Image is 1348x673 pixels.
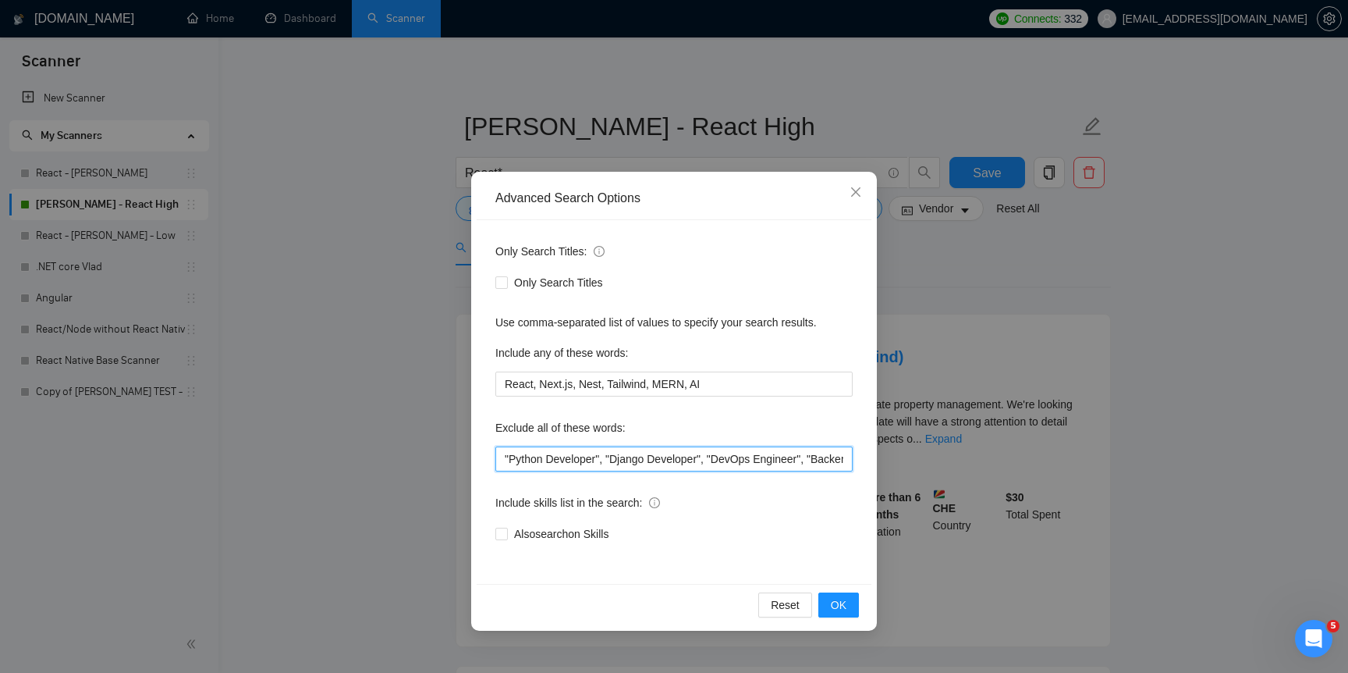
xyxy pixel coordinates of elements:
[594,246,605,257] span: info-circle
[495,190,853,207] div: Advanced Search Options
[758,593,812,618] button: Reset
[818,593,859,618] button: OK
[831,596,846,614] span: OK
[495,243,605,260] span: Only Search Titles:
[508,525,615,543] span: Also search on Skills
[1295,620,1332,657] iframe: Intercom live chat
[850,186,862,198] span: close
[771,596,800,614] span: Reset
[835,172,877,214] button: Close
[495,415,626,440] label: Exclude all of these words:
[495,340,628,365] label: Include any of these words:
[495,314,853,331] div: Use comma-separated list of values to specify your search results.
[508,274,609,291] span: Only Search Titles
[649,497,660,508] span: info-circle
[495,494,660,511] span: Include skills list in the search:
[1327,620,1339,632] span: 5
